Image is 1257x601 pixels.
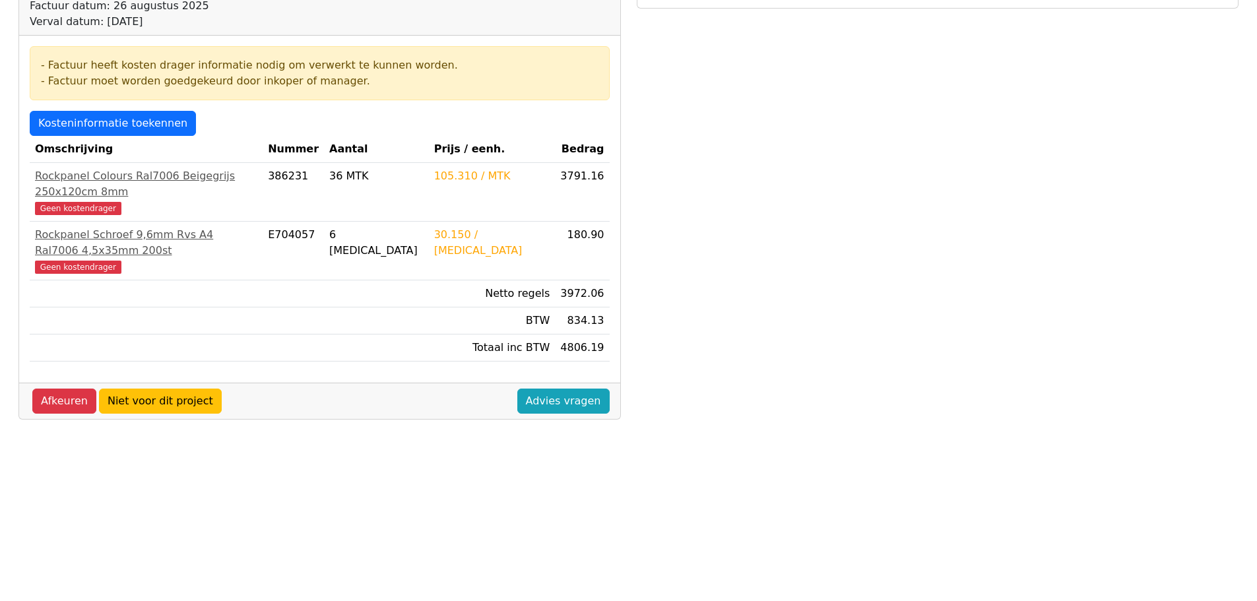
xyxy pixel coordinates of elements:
td: 3791.16 [555,163,609,222]
th: Bedrag [555,136,609,163]
th: Nummer [263,136,324,163]
div: Rockpanel Colours Ral7006 Beigegrijs 250x120cm 8mm [35,168,257,200]
td: Netto regels [429,280,556,307]
a: Afkeuren [32,389,96,414]
div: Verval datum: [DATE] [30,14,314,30]
a: Rockpanel Colours Ral7006 Beigegrijs 250x120cm 8mmGeen kostendrager [35,168,257,216]
td: 3972.06 [555,280,609,307]
a: Rockpanel Schroef 9,6mm Rvs A4 Ral7006 4,5x35mm 200stGeen kostendrager [35,227,257,274]
td: 386231 [263,163,324,222]
div: 30.150 / [MEDICAL_DATA] [434,227,550,259]
td: Totaal inc BTW [429,334,556,362]
div: 105.310 / MTK [434,168,550,184]
td: 180.90 [555,222,609,280]
td: BTW [429,307,556,334]
th: Prijs / eenh. [429,136,556,163]
td: 834.13 [555,307,609,334]
a: Kosteninformatie toekennen [30,111,196,136]
span: Geen kostendrager [35,202,121,215]
td: E704057 [263,222,324,280]
td: 4806.19 [555,334,609,362]
span: Geen kostendrager [35,261,121,274]
div: 36 MTK [329,168,424,184]
th: Omschrijving [30,136,263,163]
div: Rockpanel Schroef 9,6mm Rvs A4 Ral7006 4,5x35mm 200st [35,227,257,259]
div: - Factuur heeft kosten drager informatie nodig om verwerkt te kunnen worden. [41,57,598,73]
div: - Factuur moet worden goedgekeurd door inkoper of manager. [41,73,598,89]
th: Aantal [324,136,429,163]
a: Niet voor dit project [99,389,222,414]
a: Advies vragen [517,389,610,414]
div: 6 [MEDICAL_DATA] [329,227,424,259]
